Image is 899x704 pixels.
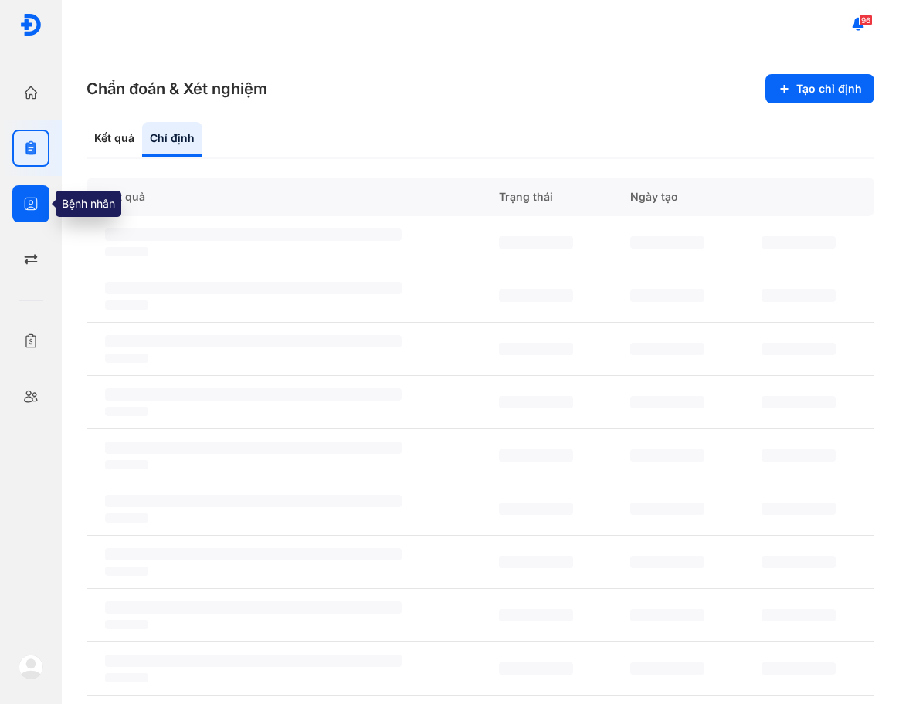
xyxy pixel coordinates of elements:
div: Ngày tạo [612,178,743,216]
button: Tạo chỉ định [765,74,874,103]
span: ‌ [105,335,402,347]
span: ‌ [105,620,148,629]
span: ‌ [762,662,836,675]
span: ‌ [762,343,836,355]
span: ‌ [630,396,704,408]
span: ‌ [630,556,704,568]
span: ‌ [762,236,836,249]
span: ‌ [105,460,148,469]
span: ‌ [105,228,402,241]
span: ‌ [630,289,704,302]
span: ‌ [105,442,402,454]
span: ‌ [630,662,704,675]
span: ‌ [499,609,573,621]
span: ‌ [105,673,148,682]
span: ‌ [105,655,402,667]
div: Trạng thái [480,178,612,216]
span: ‌ [499,662,573,675]
img: logo [19,655,43,679]
span: ‌ [499,449,573,462]
div: Kết quả [87,178,480,216]
span: ‌ [499,289,573,302]
span: ‌ [105,354,148,363]
span: ‌ [630,609,704,621]
h3: Chẩn đoán & Xét nghiệm [87,78,267,100]
span: ‌ [105,407,148,416]
span: ‌ [762,449,836,462]
span: ‌ [105,548,402,560]
span: ‌ [105,388,402,401]
span: ‌ [630,343,704,355]
span: ‌ [762,396,836,408]
span: ‌ [105,495,402,507]
span: ‌ [105,513,148,523]
span: ‌ [630,236,704,249]
span: ‌ [499,503,573,515]
span: ‌ [105,300,148,310]
div: Chỉ định [142,122,202,157]
div: Kết quả [87,122,142,157]
span: ‌ [499,556,573,568]
span: ‌ [105,247,148,256]
span: 96 [859,15,873,25]
span: ‌ [105,282,402,294]
span: ‌ [105,567,148,576]
span: ‌ [499,236,573,249]
span: ‌ [105,601,402,614]
span: ‌ [762,556,836,568]
span: ‌ [630,503,704,515]
img: logo [19,13,42,36]
span: ‌ [499,343,573,355]
span: ‌ [630,449,704,462]
span: ‌ [762,503,836,515]
span: ‌ [762,289,836,302]
span: ‌ [762,609,836,621]
span: ‌ [499,396,573,408]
